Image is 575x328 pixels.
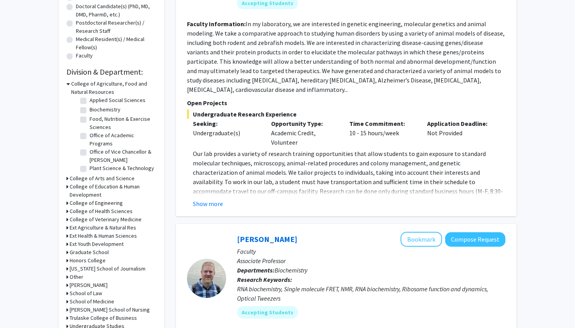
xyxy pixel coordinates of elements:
[90,106,120,114] label: Biochemistry
[187,20,505,93] fg-read-more: In my laboratory, we are interested in genetic engineering, molecular genetics and animal modelin...
[70,281,108,289] h3: [PERSON_NAME]
[187,98,505,108] p: Open Projects
[265,119,343,147] div: Academic Credit, Volunteer
[90,148,155,164] label: Office of Vice Chancellor & [PERSON_NAME]
[193,149,505,215] p: Our lab provides a variety of research training opportunities that allow students to gain exposur...
[271,119,338,128] p: Opportunity Type:
[70,240,124,248] h3: Ext Youth Development
[237,234,297,244] a: [PERSON_NAME]
[70,183,156,199] h3: College of Education & Human Development
[70,199,123,207] h3: College of Engineering
[70,306,150,314] h3: [PERSON_NAME] School of Nursing
[427,119,494,128] p: Application Deadline:
[237,256,505,265] p: Associate Professor
[76,52,93,60] label: Faculty
[90,131,155,148] label: Office of Academic Programs
[90,164,154,172] label: Plant Science & Technology
[70,265,146,273] h3: [US_STATE] School of Journalism
[237,266,275,274] b: Departments:
[76,19,156,35] label: Postdoctoral Researcher(s) / Research Staff
[66,67,156,77] h2: Division & Department:
[237,247,505,256] p: Faculty
[71,80,156,96] h3: College of Agriculture, Food and Natural Resources
[90,96,146,104] label: Applied Social Sciences
[70,273,83,281] h3: Other
[90,174,155,190] label: School of Natural Resources
[445,232,505,247] button: Compose Request to Peter Cornish
[70,298,114,306] h3: School of Medicine
[401,232,442,247] button: Add Peter Cornish to Bookmarks
[70,314,137,322] h3: Trulaske College of Business
[237,284,505,303] div: RNA biochemistry, Single molecule FRET, NMR, RNA biochemistry, Ribosome function and dynamics, Op...
[76,35,156,52] label: Medical Resident(s) / Medical Fellow(s)
[237,276,292,283] b: Research Keywords:
[6,293,33,322] iframe: Chat
[349,119,416,128] p: Time Commitment:
[90,115,155,131] label: Food, Nutrition & Exercise Sciences
[70,256,106,265] h3: Honors College
[343,119,422,147] div: 10 - 15 hours/week
[193,128,259,138] div: Undergraduate(s)
[70,289,102,298] h3: School of Law
[70,174,135,183] h3: College of Arts and Science
[193,199,223,208] button: Show more
[70,215,142,224] h3: College of Veterinary Medicine
[187,20,246,28] b: Faculty Information:
[421,119,500,147] div: Not Provided
[70,224,136,232] h3: Ext Agriculture & Natural Res
[70,232,137,240] h3: Ext Health & Human Sciences
[187,109,505,119] span: Undergraduate Research Experience
[70,248,109,256] h3: Graduate School
[237,306,298,319] mat-chip: Accepting Students
[76,2,156,19] label: Doctoral Candidate(s) (PhD, MD, DMD, PharmD, etc.)
[275,266,307,274] span: Biochemistry
[193,119,259,128] p: Seeking:
[70,207,133,215] h3: College of Health Sciences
